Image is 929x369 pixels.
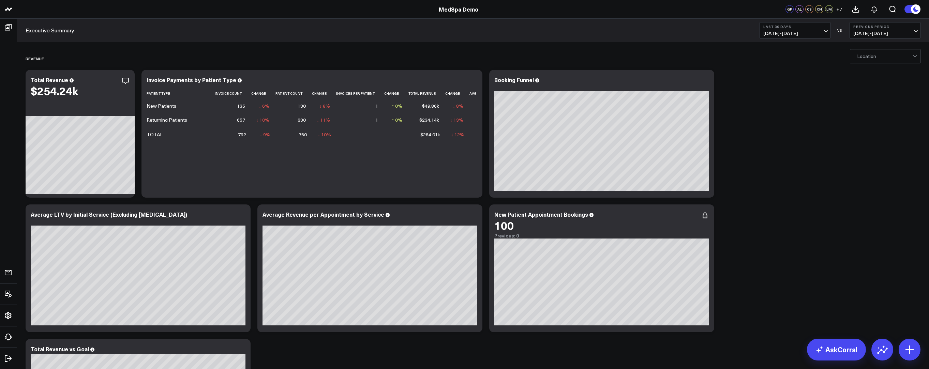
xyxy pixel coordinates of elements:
[392,103,402,109] div: ↑ 0%
[31,345,89,353] div: Total Revenue vs Goal
[238,131,246,138] div: 792
[318,131,331,138] div: ↓ 10%
[256,117,269,123] div: ↓ 10%
[392,117,402,123] div: ↑ 0%
[422,103,439,109] div: $49.86k
[147,76,236,83] div: Invoice Payments by Patient Type
[850,22,920,39] button: Previous Period[DATE]-[DATE]
[375,117,378,123] div: 1
[31,84,78,97] div: $254.24k
[494,233,709,239] div: Previous: 0
[805,5,813,13] div: CS
[419,117,439,123] div: $234.14k
[336,88,384,99] th: Invoices Per Patient
[259,103,269,109] div: ↓ 6%
[825,5,833,13] div: LM
[445,88,469,99] th: Change
[384,88,408,99] th: Change
[275,88,312,99] th: Patient Count
[237,117,245,123] div: 657
[263,211,384,218] div: Average Revenue per Appointment by Service
[853,31,917,36] span: [DATE] - [DATE]
[439,5,478,13] a: MedSpa Demo
[451,131,464,138] div: ↓ 12%
[147,88,215,99] th: Patient Type
[147,103,176,109] div: New Patients
[494,219,514,231] div: 100
[763,31,827,36] span: [DATE] - [DATE]
[853,25,917,29] b: Previous Period
[408,88,445,99] th: Total Revenue
[494,76,534,83] div: Booking Funnel
[420,131,440,138] div: $284.01k
[836,7,842,12] span: + 7
[251,88,275,99] th: Change
[815,5,823,13] div: CN
[147,131,163,138] div: TOTAL
[450,117,463,123] div: ↓ 13%
[26,51,44,66] div: Revenue
[312,88,336,99] th: Change
[760,22,830,39] button: Last 30 Days[DATE]-[DATE]
[299,131,307,138] div: 760
[317,117,330,123] div: ↓ 11%
[298,117,306,123] div: 630
[375,103,378,109] div: 1
[834,28,846,32] div: VS
[785,5,794,13] div: GP
[453,103,463,109] div: ↓ 8%
[807,339,866,360] a: AskCorral
[237,103,245,109] div: 135
[215,88,251,99] th: Invoice Count
[795,5,804,13] div: AL
[319,103,330,109] div: ↓ 8%
[763,25,827,29] b: Last 30 Days
[147,117,187,123] div: Returning Patients
[494,211,588,218] div: New Patient Appointment Bookings
[298,103,306,109] div: 130
[835,5,843,13] button: +7
[260,131,270,138] div: ↓ 9%
[26,27,74,34] a: Executive Summary
[31,76,68,83] div: Total Revenue
[31,211,187,218] div: Average LTV by Initial Service (Excluding [MEDICAL_DATA])
[469,88,517,99] th: Avg Invoice Revenue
